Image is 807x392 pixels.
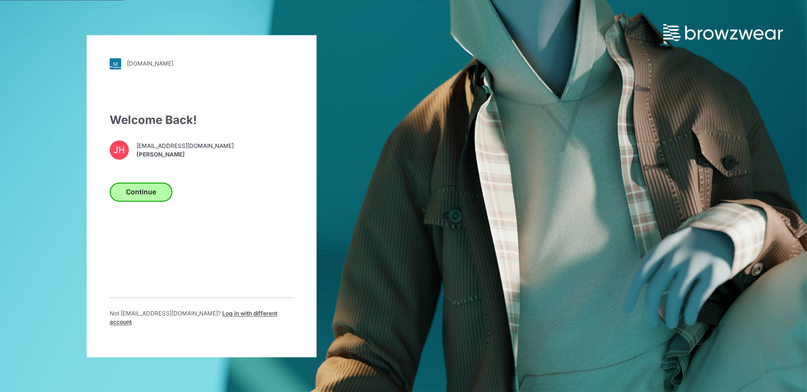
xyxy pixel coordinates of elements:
[110,140,129,159] div: JH
[136,142,234,151] span: [EMAIL_ADDRESS][DOMAIN_NAME]
[110,112,294,129] div: Welcome Back!
[127,60,173,67] div: [DOMAIN_NAME]
[136,151,234,159] span: [PERSON_NAME]
[110,309,294,326] p: Not [EMAIL_ADDRESS][DOMAIN_NAME] ?
[110,182,172,202] button: Continue
[110,58,294,69] a: [DOMAIN_NAME]
[110,58,121,69] img: stylezone-logo.562084cfcfab977791bfbf7441f1a819.svg
[663,24,783,41] img: browzwear-logo.e42bd6dac1945053ebaf764b6aa21510.svg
